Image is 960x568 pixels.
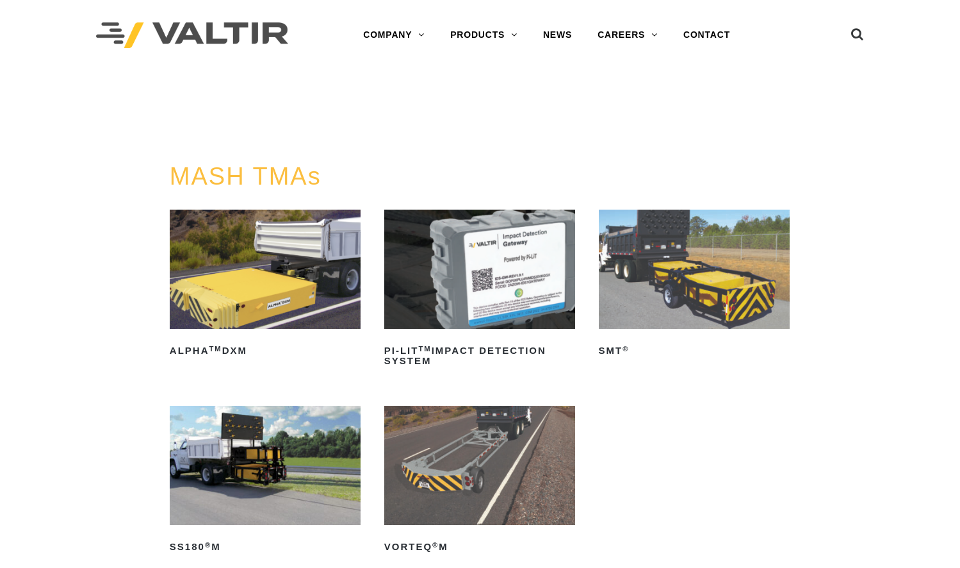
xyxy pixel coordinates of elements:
[585,22,671,48] a: CAREERS
[170,537,361,557] h2: SS180 M
[384,340,575,371] h2: PI-LIT Impact Detection System
[384,210,575,371] a: PI-LITTMImpact Detection System
[599,210,790,361] a: SMT®
[170,406,361,557] a: SS180®M
[622,345,629,353] sup: ®
[205,541,211,549] sup: ®
[432,541,439,549] sup: ®
[384,406,575,557] a: VORTEQ®M
[96,22,288,49] img: Valtir
[418,345,431,353] sup: TM
[599,340,790,361] h2: SMT
[350,22,437,48] a: COMPANY
[170,340,361,361] h2: ALPHA DXM
[671,22,743,48] a: CONTACT
[530,22,585,48] a: NEWS
[170,163,321,190] a: MASH TMAs
[384,537,575,557] h2: VORTEQ M
[209,345,222,353] sup: TM
[170,210,361,361] a: ALPHATMDXM
[437,22,530,48] a: PRODUCTS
